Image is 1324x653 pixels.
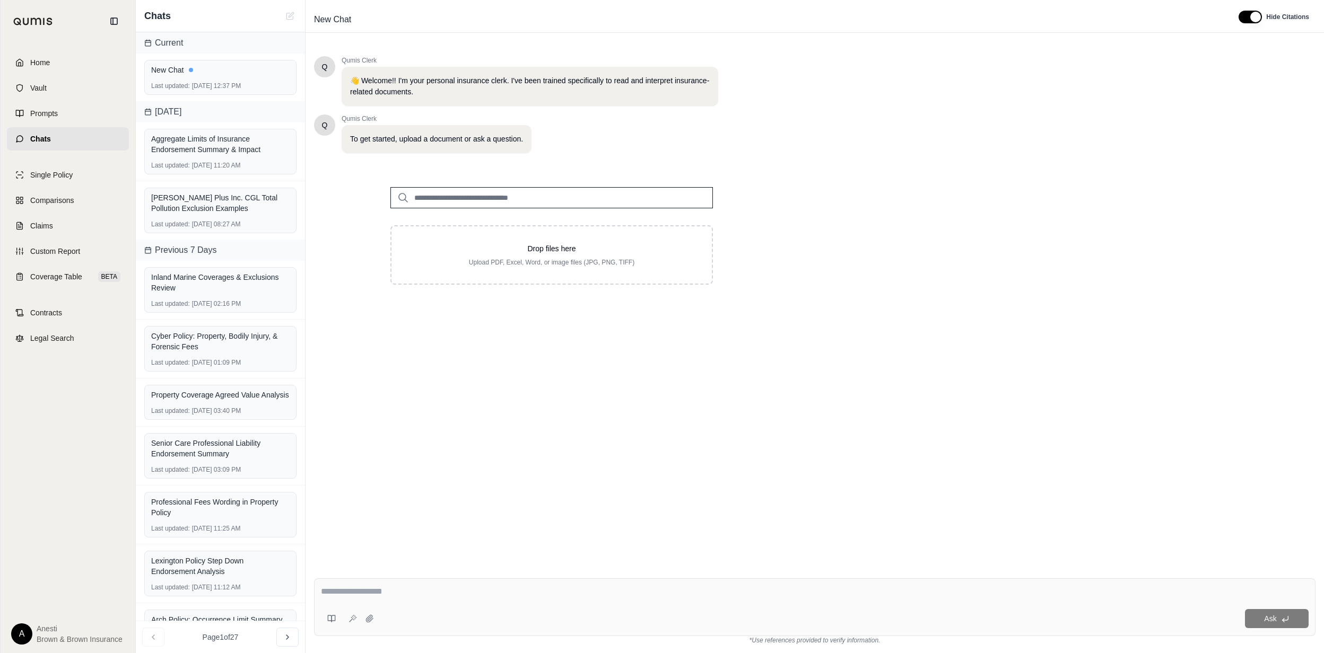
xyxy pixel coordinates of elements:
[350,75,710,98] p: 👋 Welcome!! I'm your personal insurance clerk. I've been trained specifically to read and interpr...
[151,407,290,415] div: [DATE] 03:40 PM
[136,101,305,122] div: [DATE]
[30,57,50,68] span: Home
[7,301,129,324] a: Contracts
[1266,13,1309,21] span: Hide Citations
[408,243,695,254] p: Drop files here
[30,333,74,343] span: Legal Search
[151,161,290,170] div: [DATE] 11:20 AM
[1264,614,1276,623] span: Ask
[151,465,290,474] div: [DATE] 03:09 PM
[30,271,82,282] span: Coverage Table
[342,114,532,123] span: Qumis Clerk
[151,192,290,214] div: [PERSON_NAME] Plus Inc. CGL Total Pollution Exclusion Examples
[203,632,239,642] span: Page 1 of 27
[7,240,129,263] a: Custom Report
[30,246,80,257] span: Custom Report
[11,623,32,645] div: A
[151,220,190,228] span: Last updated:
[1245,609,1309,628] button: Ask
[151,438,290,459] div: Senior Care Professional Liability Endorsement Summary
[7,326,129,350] a: Legal Search
[310,11,355,28] span: New Chat
[30,83,47,93] span: Vault
[144,8,171,23] span: Chats
[151,272,290,293] div: Inland Marine Coverages & Exclusions Review
[322,120,328,130] span: Hello
[151,358,290,367] div: [DATE] 01:09 PM
[7,189,129,212] a: Comparisons
[30,307,62,318] span: Contracts
[342,56,718,65] span: Qumis Clerk
[151,299,290,308] div: [DATE] 02:16 PM
[151,82,290,90] div: [DATE] 12:37 PM
[7,163,129,187] a: Single Policy
[151,407,190,415] span: Last updated:
[7,102,129,125] a: Prompts
[151,524,290,533] div: [DATE] 11:25 AM
[136,240,305,261] div: Previous 7 Days
[7,265,129,288] a: Coverage TableBETA
[408,258,695,267] p: Upload PDF, Excel, Word, or image files (JPG, PNG, TIFF)
[30,170,73,180] span: Single Policy
[151,614,290,625] div: Arch Policy: Occurrence Limit Summary
[151,583,290,592] div: [DATE] 11:12 AM
[37,623,123,634] span: Anesti
[151,555,290,577] div: Lexington Policy Step Down Endorsement Analysis
[7,214,129,237] a: Claims
[322,61,328,72] span: Hello
[7,76,129,100] a: Vault
[310,11,1226,28] div: Edit Title
[37,634,123,645] span: Brown & Brown Insurance
[151,390,290,400] div: Property Coverage Agreed Value Analysis
[136,32,305,54] div: Current
[7,51,129,74] a: Home
[151,220,290,228] div: [DATE] 08:27 AM
[30,195,74,206] span: Comparisons
[151,497,290,518] div: Professional Fees Wording in Property Policy
[151,161,190,170] span: Last updated:
[151,82,190,90] span: Last updated:
[151,583,190,592] span: Last updated:
[13,17,53,25] img: Qumis Logo
[151,65,290,75] div: New Chat
[314,636,1316,645] div: *Use references provided to verify information.
[151,331,290,352] div: Cyber Policy: Property, Bodily Injury, & Forensic Fees
[284,10,297,22] button: New Chat
[30,134,51,144] span: Chats
[350,134,523,145] p: To get started, upload a document or ask a question.
[98,271,120,282] span: BETA
[151,358,190,367] span: Last updated:
[151,134,290,155] div: Aggregate Limits of Insurance Endorsement Summary & Impact
[7,127,129,151] a: Chats
[106,13,123,30] button: Collapse sidebar
[151,465,190,474] span: Last updated:
[151,524,190,533] span: Last updated:
[151,299,190,308] span: Last updated:
[30,220,53,231] span: Claims
[30,108,58,119] span: Prompts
